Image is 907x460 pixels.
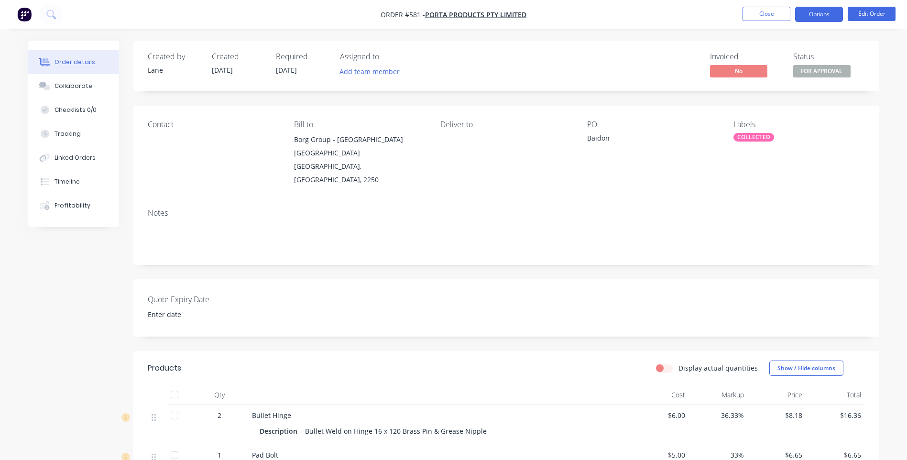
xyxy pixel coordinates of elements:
[148,362,181,374] div: Products
[148,208,865,218] div: Notes
[55,177,80,186] div: Timeline
[294,133,425,186] div: Borg Group - [GEOGRAPHIC_DATA] [GEOGRAPHIC_DATA][GEOGRAPHIC_DATA], [GEOGRAPHIC_DATA], 2250
[752,410,803,420] span: $8.18
[218,450,221,460] span: 1
[28,74,119,98] button: Collaborate
[148,294,267,305] label: Quote Expiry Date
[28,194,119,218] button: Profitability
[294,160,425,186] div: [GEOGRAPHIC_DATA], [GEOGRAPHIC_DATA], 2250
[28,170,119,194] button: Timeline
[334,65,404,78] button: Add team member
[148,120,279,129] div: Contact
[810,450,861,460] span: $6.65
[55,153,96,162] div: Linked Orders
[752,450,803,460] span: $6.65
[252,411,291,420] span: Bullet Hinge
[810,410,861,420] span: $16.36
[276,66,297,75] span: [DATE]
[440,120,571,129] div: Deliver to
[795,7,843,22] button: Options
[301,424,491,438] div: Bullet Weld on Hinge 16 x 120 Brass Pin & Grease Nipple
[769,361,843,376] button: Show / Hide columns
[28,98,119,122] button: Checklists 0/0
[848,7,896,21] button: Edit Order
[793,52,865,61] div: Status
[55,130,81,138] div: Tracking
[191,385,248,405] div: Qty
[276,52,328,61] div: Required
[733,133,774,142] div: COLLECTED
[141,307,260,322] input: Enter date
[793,65,851,79] button: FOR APPROVAL
[693,410,744,420] span: 36.33%
[28,50,119,74] button: Order details
[634,410,686,420] span: $6.00
[748,385,807,405] div: Price
[17,7,32,22] img: Factory
[294,120,425,129] div: Bill to
[252,450,278,460] span: Pad Bolt
[55,201,90,210] div: Profitability
[212,66,233,75] span: [DATE]
[148,52,200,61] div: Created by
[631,385,689,405] div: Cost
[710,65,767,77] span: No
[733,120,864,129] div: Labels
[587,133,707,146] div: Baidon
[743,7,790,21] button: Close
[28,122,119,146] button: Tracking
[806,385,865,405] div: Total
[587,120,718,129] div: PO
[381,10,425,19] span: Order #581 -
[212,52,264,61] div: Created
[689,385,748,405] div: Markup
[340,52,436,61] div: Assigned to
[55,82,92,90] div: Collaborate
[710,52,782,61] div: Invoiced
[425,10,526,19] a: Porta Products Pty Limited
[55,58,95,66] div: Order details
[55,106,97,114] div: Checklists 0/0
[634,450,686,460] span: $5.00
[148,65,200,75] div: Lane
[793,65,851,77] span: FOR APPROVAL
[340,65,405,78] button: Add team member
[218,410,221,420] span: 2
[693,450,744,460] span: 33%
[294,133,425,160] div: Borg Group - [GEOGRAPHIC_DATA] [GEOGRAPHIC_DATA]
[28,146,119,170] button: Linked Orders
[678,363,758,373] label: Display actual quantities
[260,424,301,438] div: Description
